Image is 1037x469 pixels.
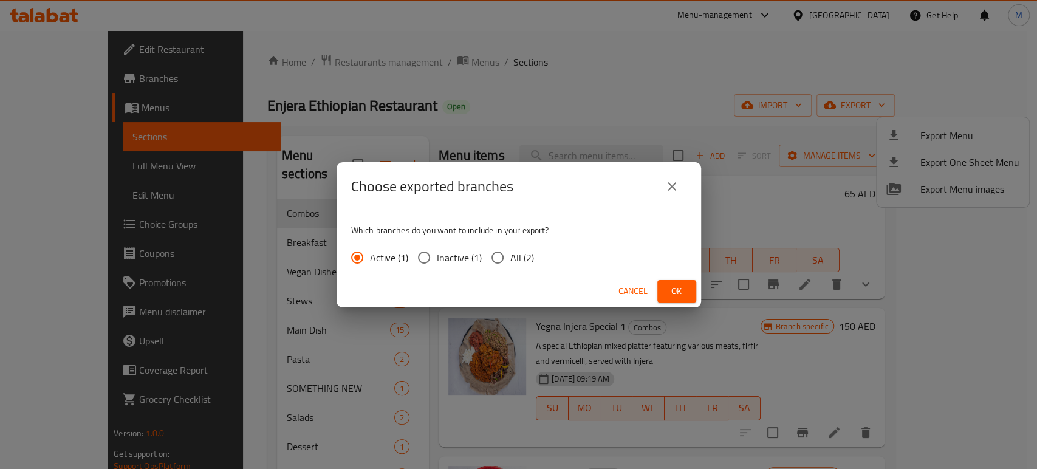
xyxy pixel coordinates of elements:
button: close [657,172,686,201]
span: Ok [667,284,686,299]
h2: Choose exported branches [351,177,513,196]
button: Ok [657,280,696,303]
span: Active (1) [370,250,408,265]
span: Inactive (1) [437,250,482,265]
p: Which branches do you want to include in your export? [351,224,686,236]
span: All (2) [510,250,534,265]
button: Cancel [614,280,652,303]
span: Cancel [618,284,648,299]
